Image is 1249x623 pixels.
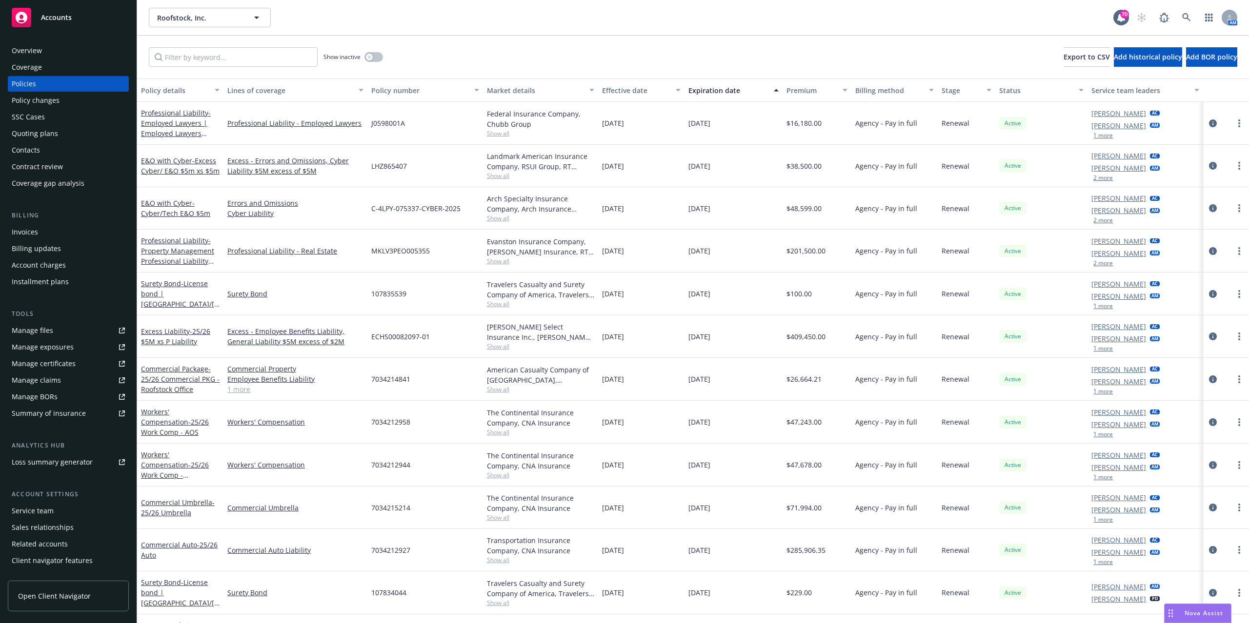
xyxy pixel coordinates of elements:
[786,246,826,256] span: $201,500.00
[141,540,218,560] a: Commercial Auto
[1091,376,1146,387] a: [PERSON_NAME]
[942,331,969,342] span: Renewal
[367,78,483,102] button: Policy number
[786,460,822,470] span: $47,678.00
[157,13,242,23] span: Roofstock, Inc.
[8,356,129,371] a: Manage certificates
[1091,321,1146,331] a: [PERSON_NAME]
[1093,303,1113,309] button: 1 more
[8,59,129,75] a: Coverage
[1233,288,1245,300] a: more
[487,578,594,599] div: Travelers Casualty and Surety Company of America, Travelers Insurance
[371,331,430,342] span: ECHS00082097-01
[12,93,60,108] div: Policy changes
[1233,331,1245,342] a: more
[1091,163,1146,173] a: [PERSON_NAME]
[1207,117,1219,129] a: circleInformation
[8,76,129,92] a: Policies
[942,203,969,214] span: Renewal
[688,587,710,598] span: [DATE]
[12,142,40,158] div: Contacts
[1233,245,1245,257] a: more
[12,109,45,125] div: SSC Cases
[227,503,363,513] a: Commercial Umbrella
[371,289,406,299] span: 107835539
[786,374,822,384] span: $26,664.21
[942,118,969,128] span: Renewal
[999,85,1073,96] div: Status
[12,520,74,535] div: Sales relationships
[141,364,220,394] span: - 25/26 Commercial PKG - Roofstock Office
[1091,236,1146,246] a: [PERSON_NAME]
[786,85,837,96] div: Premium
[41,14,72,21] span: Accounts
[942,503,969,513] span: Renewal
[487,194,594,214] div: Arch Specialty Insurance Company, Arch Insurance Company, RT Specialty Insurance Services, LLC (R...
[1207,544,1219,556] a: circleInformation
[12,503,54,519] div: Service team
[8,159,129,175] a: Contract review
[786,289,812,299] span: $100.00
[688,85,768,96] div: Expiration date
[223,78,367,102] button: Lines of coverage
[1177,8,1196,27] a: Search
[942,545,969,555] span: Renewal
[487,236,594,257] div: Evanston Insurance Company, [PERSON_NAME] Insurance, RT Specialty Insurance Services, LLC (RSG Sp...
[371,85,468,96] div: Policy number
[141,460,209,490] span: - 25/26 Work Comp - [GEOGRAPHIC_DATA]
[487,428,594,436] span: Show all
[942,417,969,427] span: Renewal
[855,161,917,171] span: Agency - Pay in full
[1233,160,1245,172] a: more
[1003,204,1023,213] span: Active
[1091,582,1146,592] a: [PERSON_NAME]
[487,300,594,308] span: Show all
[487,109,594,129] div: Federal Insurance Company, Chubb Group
[1091,333,1146,344] a: [PERSON_NAME]
[227,417,363,427] a: Workers' Compensation
[602,161,624,171] span: [DATE]
[602,85,670,96] div: Effective date
[855,417,917,427] span: Agency - Pay in full
[8,339,129,355] span: Manage exposures
[1091,193,1146,203] a: [PERSON_NAME]
[1093,431,1113,437] button: 1 more
[1003,418,1023,427] span: Active
[1003,461,1023,469] span: Active
[8,4,129,31] a: Accounts
[1233,502,1245,513] a: more
[855,460,917,470] span: Agency - Pay in full
[855,85,923,96] div: Billing method
[8,211,129,220] div: Billing
[12,553,93,568] div: Client navigator features
[371,118,405,128] span: J0598001A
[487,322,594,342] div: [PERSON_NAME] Select Insurance Inc., [PERSON_NAME] Insurance Group, Ltd., RT Specialty Insurance ...
[141,236,214,276] a: Professional Liability
[995,78,1088,102] button: Status
[1093,517,1113,523] button: 1 more
[1091,505,1146,515] a: [PERSON_NAME]
[855,246,917,256] span: Agency - Pay in full
[141,498,215,517] a: Commercial Umbrella
[8,372,129,388] a: Manage claims
[227,289,363,299] a: Surety Bond
[487,85,584,96] div: Market details
[855,545,917,555] span: Agency - Pay in full
[371,417,410,427] span: 7034212958
[487,365,594,385] div: American Casualty Company of [GEOGRAPHIC_DATA], [US_STATE], CNA Insurance
[141,108,211,148] a: Professional Liability
[227,208,363,218] a: Cyber Liability
[786,331,826,342] span: $409,450.00
[1207,202,1219,214] a: circleInformation
[1091,407,1146,417] a: [PERSON_NAME]
[1003,332,1023,341] span: Active
[1233,373,1245,385] a: more
[942,374,969,384] span: Renewal
[602,203,624,214] span: [DATE]
[371,587,406,598] span: 107834044
[141,279,218,319] a: Surety Bond
[1207,502,1219,513] a: circleInformation
[602,331,624,342] span: [DATE]
[598,78,685,102] button: Effective date
[227,198,363,208] a: Errors and Omissions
